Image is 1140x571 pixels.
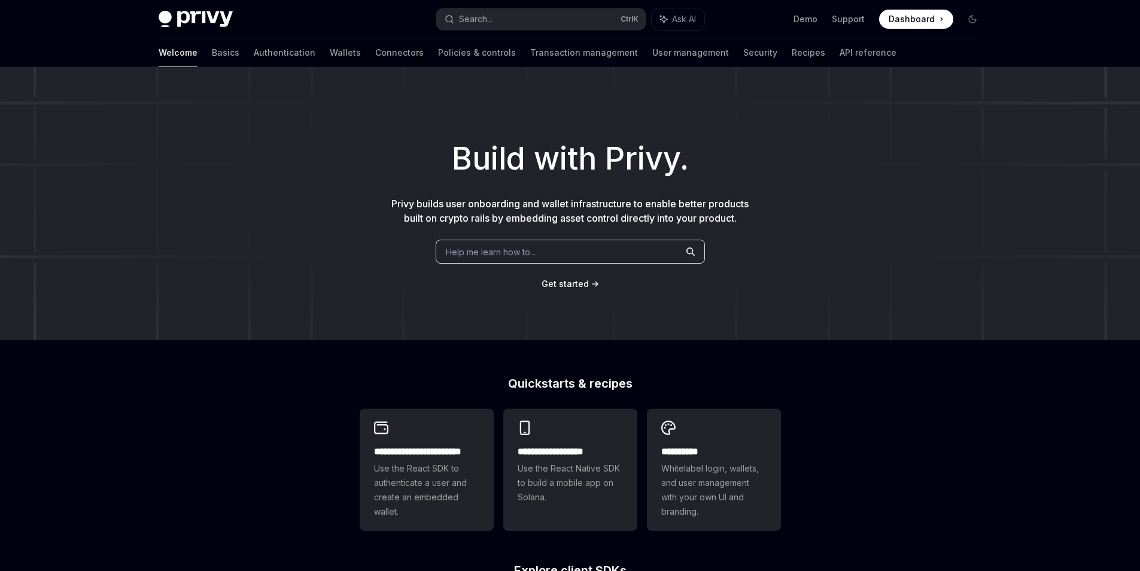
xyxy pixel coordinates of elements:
a: Get started [542,278,589,290]
h1: Build with Privy. [19,135,1121,182]
button: Search...CtrlK [436,8,646,30]
span: Get started [542,279,589,289]
a: API reference [840,38,896,67]
h2: Quickstarts & recipes [360,377,781,389]
span: Help me learn how to… [446,246,537,258]
a: Security [743,38,777,67]
span: Use the React Native SDK to build a mobile app on Solana. [518,461,623,504]
a: Dashboard [879,10,953,29]
span: Use the React SDK to authenticate a user and create an embedded wallet. [374,461,479,519]
a: Welcome [159,38,197,67]
a: Policies & controls [438,38,516,67]
span: Ctrl K [621,14,639,24]
a: Connectors [375,38,424,67]
a: User management [652,38,729,67]
a: Transaction management [530,38,638,67]
button: Toggle dark mode [963,10,982,29]
a: Authentication [254,38,315,67]
a: Wallets [330,38,361,67]
a: **** **** **** ***Use the React Native SDK to build a mobile app on Solana. [503,409,637,531]
a: Support [832,13,865,25]
div: Search... [459,12,493,26]
a: **** *****Whitelabel login, wallets, and user management with your own UI and branding. [647,409,781,531]
a: Basics [212,38,239,67]
button: Ask AI [652,8,704,30]
span: Dashboard [889,13,935,25]
span: Ask AI [672,13,696,25]
img: dark logo [159,11,233,28]
span: Whitelabel login, wallets, and user management with your own UI and branding. [661,461,767,519]
a: Recipes [792,38,825,67]
span: Privy builds user onboarding and wallet infrastructure to enable better products built on crypto ... [391,198,749,224]
a: Demo [794,13,817,25]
